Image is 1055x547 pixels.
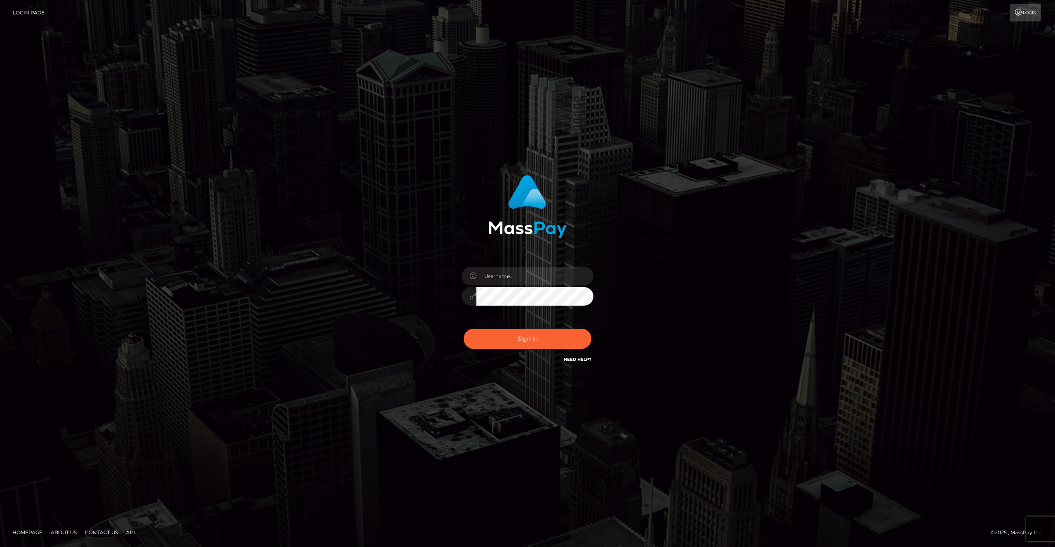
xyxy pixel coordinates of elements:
[488,175,567,238] img: MassPay Login
[464,329,591,349] button: Sign in
[1010,4,1041,21] a: Login
[82,526,121,539] a: Contact Us
[13,4,45,21] a: Login Page
[564,357,591,362] a: Need Help?
[9,526,46,539] a: Homepage
[47,526,80,539] a: About Us
[991,528,1049,537] div: © 2025 , MassPay Inc.
[476,267,593,285] input: Username...
[123,526,138,539] a: API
